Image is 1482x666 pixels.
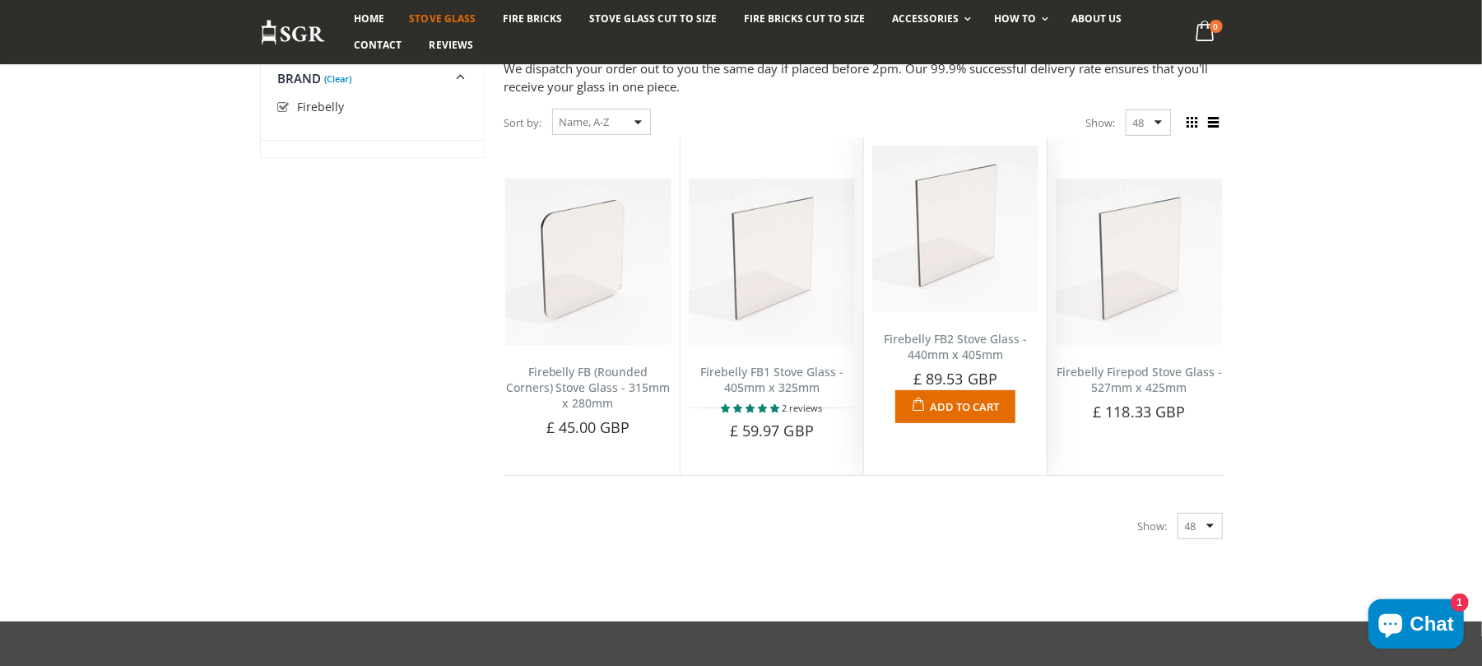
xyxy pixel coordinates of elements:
[884,331,1027,362] a: Firebelly FB2 Stove Glass - 440mm x 405mm
[504,59,1223,96] p: We dispatch your order out to you the same day if placed before 2pm. Our 99.9% successful deliver...
[397,6,488,32] a: Stove Glass
[546,417,630,437] span: £ 45.00 GBP
[744,12,865,26] span: Fire Bricks Cut To Size
[1093,402,1185,421] span: £ 118.33 GBP
[1138,513,1168,539] span: Show:
[1183,114,1201,132] span: Grid view
[689,179,855,345] img: Firebelly 1 replacement stove glass
[589,12,717,26] span: Stove Glass Cut To Size
[1057,364,1222,395] a: Firebelly Firepod Stove Glass - 527mm x 425mm
[913,369,997,389] span: £ 89.53 GBP
[732,6,877,32] a: Fire Bricks Cut To Size
[504,109,542,137] span: Sort by:
[325,77,352,81] a: (Clear)
[721,402,782,414] span: 5.00 stars
[1205,114,1223,132] span: List view
[1060,6,1135,32] a: About us
[782,402,822,414] span: 2 reviews
[895,390,1015,423] button: Add to Cart
[1056,179,1222,345] img: Firebelly Firepod Stove Glass
[1364,599,1469,653] inbox-online-store-chat: Shopify online store chat
[260,19,326,46] img: Stove Glass Replacement
[1188,16,1222,49] a: 0
[430,38,473,52] span: Reviews
[983,6,1057,32] a: How To
[930,399,999,414] span: Add to Cart
[417,32,485,58] a: Reviews
[355,12,385,26] span: Home
[995,12,1037,26] span: How To
[410,12,476,26] span: Stove Glass
[1072,12,1122,26] span: About us
[342,32,415,58] a: Contact
[277,70,322,86] span: Brand
[342,6,397,32] a: Home
[297,99,344,114] span: Firebelly
[1210,20,1223,33] span: 0
[700,364,843,395] a: Firebelly FB1 Stove Glass - 405mm x 325mm
[503,12,562,26] span: Fire Bricks
[880,6,979,32] a: Accessories
[892,12,959,26] span: Accessories
[506,364,671,411] a: Firebelly FB (Rounded Corners) Stove Glass - 315mm x 280mm
[1086,109,1116,136] span: Show:
[730,421,814,440] span: £ 59.97 GBP
[355,38,402,52] span: Contact
[505,179,671,345] img: Firebelly FB (Rounded Corners) stove glass
[577,6,729,32] a: Stove Glass Cut To Size
[490,6,574,32] a: Fire Bricks
[872,146,1038,312] img: Firebelly FB2 replacement stove glass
